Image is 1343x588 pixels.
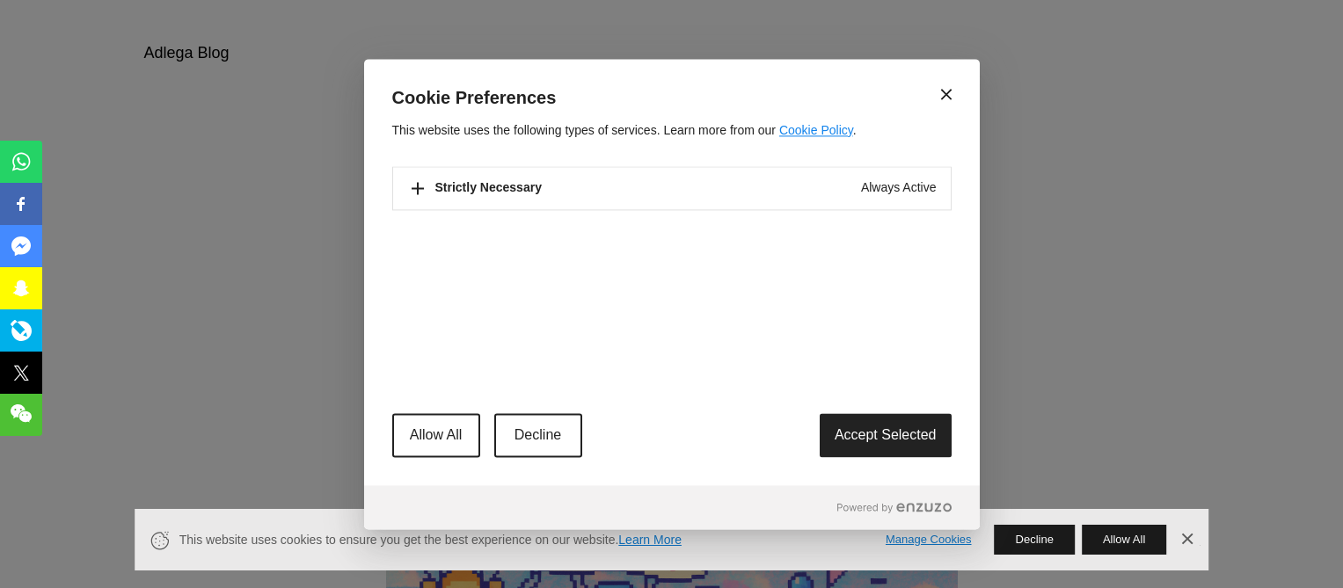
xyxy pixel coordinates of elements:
p: Cookie Preferences [392,87,923,108]
a: Cookie Policy [779,123,853,137]
a: Powered by Enzuzo [836,499,952,515]
button: Allow All [392,413,480,457]
button: Accept Selected [820,413,952,457]
span: Close [940,88,941,89]
div: Always Active [861,181,937,196]
span: . [776,123,857,137]
button: Decline [494,413,582,457]
p: Strictly Necessary [435,181,542,196]
p: This website uses the following types of services. Learn more from our [392,122,952,138]
button: Close [938,87,955,105]
div: Toggle Accordion [393,167,951,209]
